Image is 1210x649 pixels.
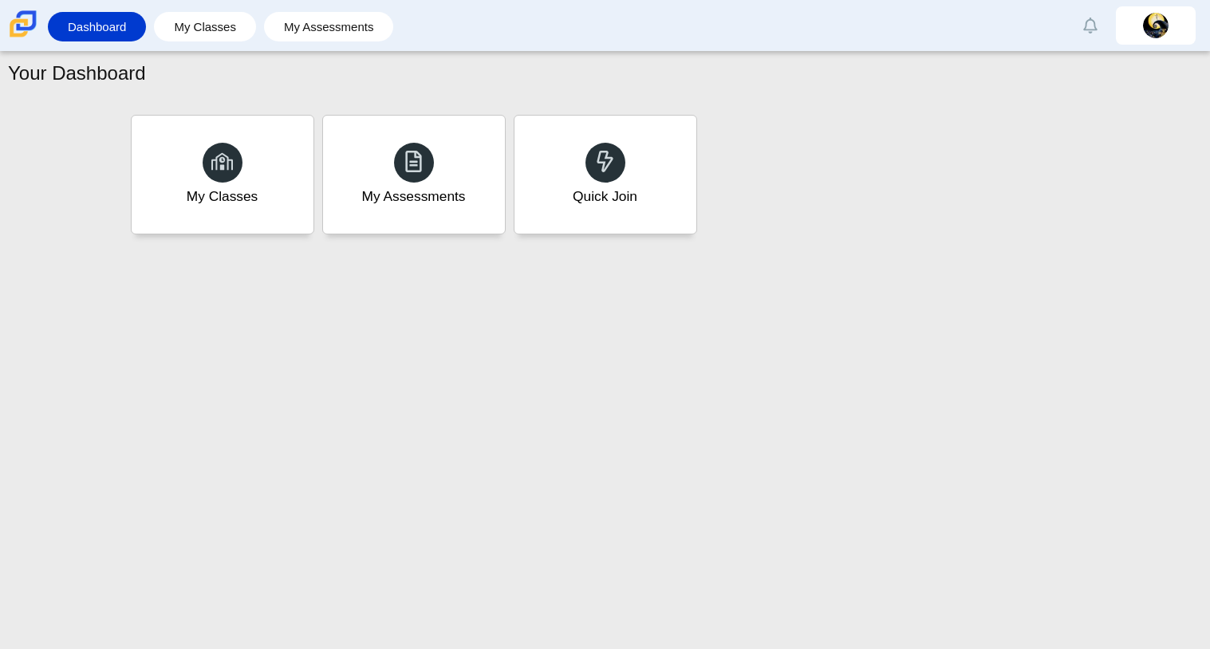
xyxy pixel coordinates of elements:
[187,187,258,206] div: My Classes
[573,187,637,206] div: Quick Join
[8,60,146,87] h1: Your Dashboard
[162,12,248,41] a: My Classes
[514,115,697,234] a: Quick Join
[272,12,386,41] a: My Assessments
[6,7,40,41] img: Carmen School of Science & Technology
[322,115,506,234] a: My Assessments
[1073,8,1108,43] a: Alerts
[56,12,138,41] a: Dashboard
[1116,6,1196,45] a: evan.kildau.zeDkcA
[1143,13,1169,38] img: evan.kildau.zeDkcA
[6,29,40,43] a: Carmen School of Science & Technology
[362,187,466,206] div: My Assessments
[131,115,314,234] a: My Classes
